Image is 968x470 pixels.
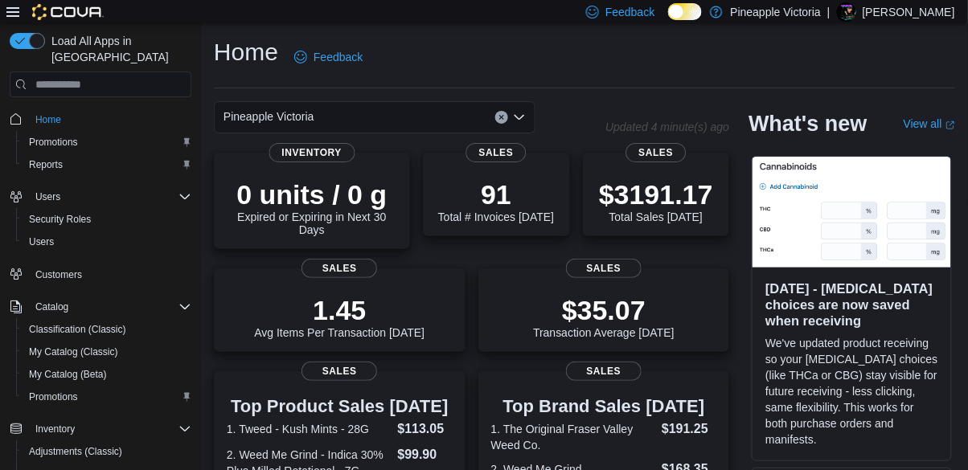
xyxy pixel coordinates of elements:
svg: External link [945,121,955,130]
p: | [827,2,831,22]
span: Inventory [29,419,191,439]
button: Inventory [3,418,198,440]
span: Reports [23,155,191,174]
span: My Catalog (Classic) [23,342,191,362]
button: Clear input [495,111,508,124]
a: Customers [29,265,88,284]
h3: Top Brand Sales [DATE] [491,397,717,416]
span: Sales [566,362,642,381]
button: Users [16,231,198,253]
span: Sales [566,259,642,278]
span: Feedback [314,49,363,65]
input: Dark Mode [668,3,702,20]
span: Security Roles [29,213,91,226]
span: Feedback [605,4,654,20]
button: Adjustments (Classic) [16,440,198,463]
div: Avg Items Per Transaction [DATE] [254,294,425,339]
span: Adjustments (Classic) [29,445,122,458]
a: Promotions [23,387,84,407]
span: Users [29,187,191,206]
span: Catalog [35,300,68,313]
dt: 1. Tweed - Kush Mints - 28G [227,421,392,437]
button: Reports [16,153,198,176]
span: Sales [626,143,687,162]
div: Transaction Average [DATE] [533,294,675,339]
button: My Catalog (Classic) [16,341,198,363]
span: Security Roles [23,210,191,229]
a: Feedback [288,41,369,73]
span: Home [35,113,61,126]
span: Reports [29,158,63,171]
div: Total # Invoices [DATE] [438,178,554,223]
span: Load All Apps in [GEOGRAPHIC_DATA] [45,33,191,65]
a: Users [23,232,60,251]
a: Classification (Classic) [23,320,133,339]
button: Security Roles [16,208,198,231]
span: Promotions [23,387,191,407]
span: My Catalog (Beta) [23,365,191,384]
span: Promotions [23,133,191,152]
button: Promotions [16,386,198,408]
span: Users [23,232,191,251]
button: My Catalog (Beta) [16,363,198,386]
span: Sales [301,259,377,278]
button: Customers [3,263,198,286]
div: Total Sales [DATE] [599,178,713,223]
button: Users [3,186,198,208]
p: Pineapple Victoria [731,2,822,22]
a: View allExternal link [904,117,955,130]
span: Customers [29,264,191,284]
button: Inventory [29,419,81,439]
dd: $113.05 [398,419,453,439]
dt: 1. The Original Fraser Valley Weed Co. [491,421,656,453]
span: Inventory [35,423,75,435]
span: Sales [466,143,527,162]
a: Home [29,110,68,129]
a: Adjustments (Classic) [23,442,129,461]
a: My Catalog (Classic) [23,342,125,362]
span: Promotions [29,136,78,149]
p: Updated 4 minute(s) ago [605,121,729,133]
button: Promotions [16,131,198,153]
span: Dark Mode [668,20,669,21]
span: Customers [35,268,82,281]
div: Expired or Expiring in Next 30 Days [227,178,397,236]
span: Inventory [269,143,355,162]
span: Pineapple Victoria [224,107,314,126]
span: My Catalog (Beta) [29,368,107,381]
button: Catalog [3,296,198,318]
h1: Home [214,36,278,68]
span: Users [35,190,60,203]
a: Reports [23,155,69,174]
h3: [DATE] - [MEDICAL_DATA] choices are now saved when receiving [765,280,938,329]
p: 0 units / 0 g [227,178,397,210]
p: [PERSON_NAME] [863,2,955,22]
button: Users [29,187,67,206]
h2: What's new [749,111,867,137]
p: $3191.17 [599,178,713,210]
span: Users [29,235,54,248]
button: Open list of options [513,111,526,124]
span: Classification (Classic) [29,323,126,336]
span: My Catalog (Classic) [29,345,118,358]
p: $35.07 [533,294,675,326]
p: 1.45 [254,294,425,326]
h3: Top Product Sales [DATE] [227,397,453,416]
dd: $191.25 [662,419,716,439]
a: Promotions [23,133,84,152]
p: 91 [438,178,554,210]
span: Promotions [29,390,78,403]
p: We've updated product receiving so your [MEDICAL_DATA] choices (like THCa or CBG) stay visible fo... [765,335,938,448]
button: Classification (Classic) [16,318,198,341]
span: Catalog [29,297,191,317]
dd: $99.90 [398,445,453,464]
img: Cova [32,4,104,20]
span: Home [29,108,191,129]
button: Catalog [29,297,75,317]
button: Home [3,107,198,130]
div: Kurtis Tingley [837,2,856,22]
span: Classification (Classic) [23,320,191,339]
a: Security Roles [23,210,97,229]
a: My Catalog (Beta) [23,365,113,384]
span: Adjustments (Classic) [23,442,191,461]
